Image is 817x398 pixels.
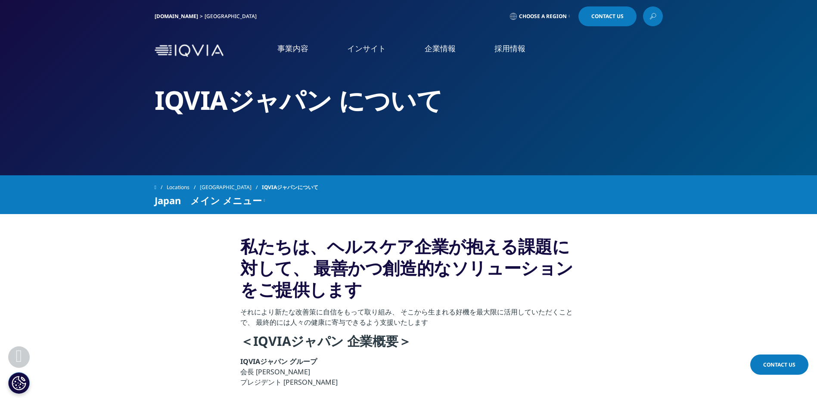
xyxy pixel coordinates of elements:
[167,180,200,195] a: Locations
[240,307,577,333] p: それにより新たな改善策に自信をもって取り組み、 そこから生まれる好機を最大限に活用していただくことで、 最終的には人々の健康に寄与できるよう支援いたします
[277,43,308,54] a: 事業内容
[205,13,260,20] div: [GEOGRAPHIC_DATA]
[240,356,577,392] p: 会長 [PERSON_NAME] プレジデント [PERSON_NAME]
[591,14,624,19] span: Contact Us
[425,43,456,54] a: 企業情報
[262,180,318,195] span: IQVIAジャパンについて
[200,180,262,195] a: [GEOGRAPHIC_DATA]
[763,361,795,368] span: Contact Us
[578,6,637,26] a: Contact Us
[227,30,663,71] nav: Primary
[240,236,577,307] h3: 私たちは、ヘルスケア企業が抱える課題に対して、 最善かつ創造的なソリューションをご提供します
[155,12,198,20] a: [DOMAIN_NAME]
[240,333,577,356] h4: ＜IQVIAジャパン 企業概要＞
[750,354,808,375] a: Contact Us
[347,43,386,54] a: インサイト
[8,372,30,394] button: Cookie 設定
[240,357,317,366] strong: IQVIAジャパン グループ
[494,43,525,54] a: 採用情報
[155,84,663,116] h2: IQVIAジャパン について
[519,13,567,20] span: Choose a Region
[155,195,262,205] span: Japan メイン メニュー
